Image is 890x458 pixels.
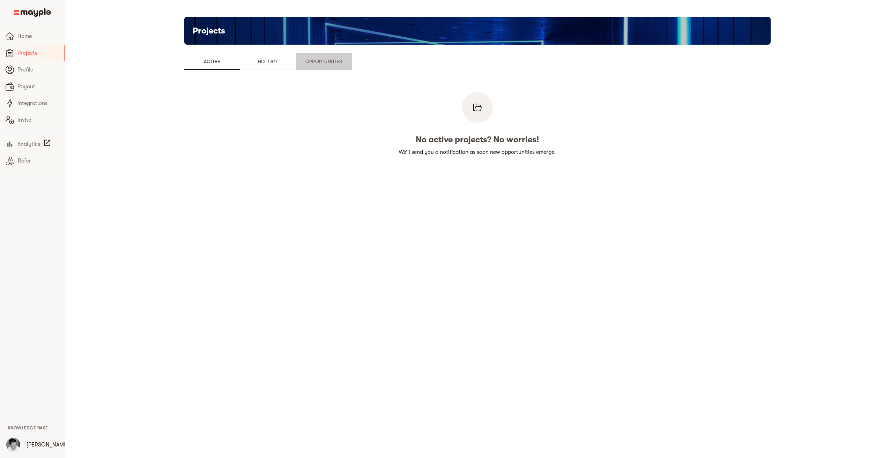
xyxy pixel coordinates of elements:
[18,157,59,165] span: Refer
[27,441,69,449] p: [PERSON_NAME]
[17,32,59,40] span: Home
[244,57,292,66] span: History
[17,49,58,57] span: Projects
[17,66,59,74] span: Profile
[2,434,24,456] button: User Menu
[17,116,59,124] span: Invite
[8,426,48,430] span: Knowledge Base
[6,438,20,452] img: wX89r4wFQIubCHj7pWQt
[17,99,59,107] span: Integrations
[300,57,348,66] span: Opportunities
[17,82,59,91] span: Payout
[14,8,51,17] img: Main logo
[399,148,556,156] p: We’ll send you a notification as soon new opportunities emerge.
[17,140,40,148] span: Analytics
[8,425,48,430] a: Knowledge Base
[193,25,225,36] h5: Projects
[855,425,890,458] iframe: Chat Widget
[416,134,539,145] h5: No active projects? No worries!
[188,57,236,66] span: Active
